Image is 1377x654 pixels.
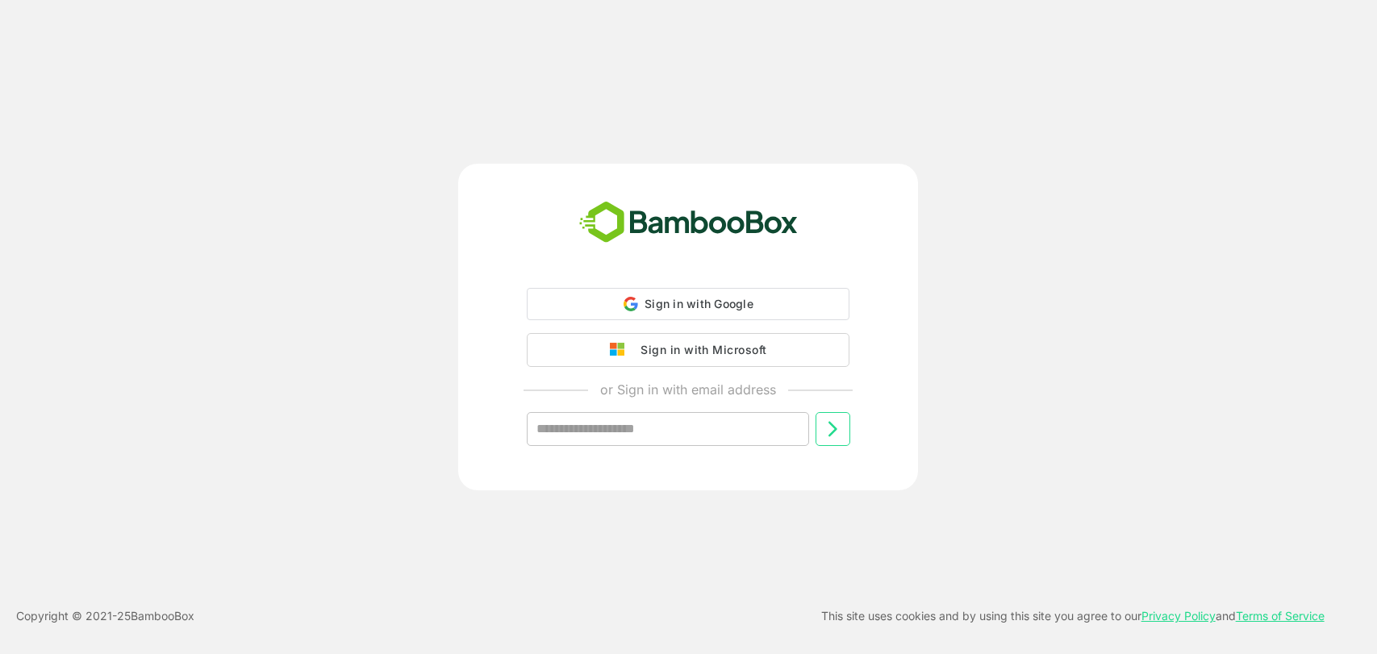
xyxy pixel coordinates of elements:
[527,333,849,367] button: Sign in with Microsoft
[610,343,632,357] img: google
[527,288,849,320] div: Sign in with Google
[821,606,1325,626] p: This site uses cookies and by using this site you agree to our and
[570,196,807,249] img: bamboobox
[1236,609,1325,623] a: Terms of Service
[16,606,194,626] p: Copyright © 2021- 25 BambooBox
[632,339,766,360] div: Sign in with Microsoft
[600,380,776,399] p: or Sign in with email address
[645,297,753,310] span: Sign in with Google
[1141,609,1216,623] a: Privacy Policy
